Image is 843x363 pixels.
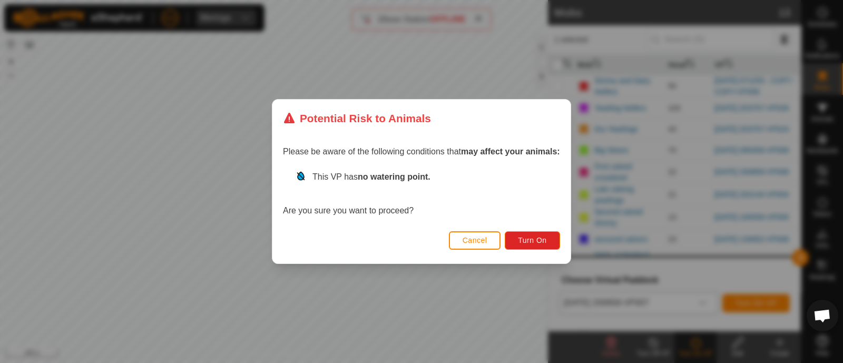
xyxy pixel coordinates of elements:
span: Turn On [518,236,547,244]
strong: no watering point. [358,172,430,181]
strong: may affect your animals: [461,147,560,156]
button: Cancel [449,231,501,250]
span: This VP has [312,172,430,181]
div: Are you sure you want to proceed? [283,171,560,217]
span: Cancel [463,236,487,244]
span: Please be aware of the following conditions that [283,147,560,156]
div: Open chat [807,300,838,331]
button: Turn On [505,231,560,250]
div: Potential Risk to Animals [283,110,431,126]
